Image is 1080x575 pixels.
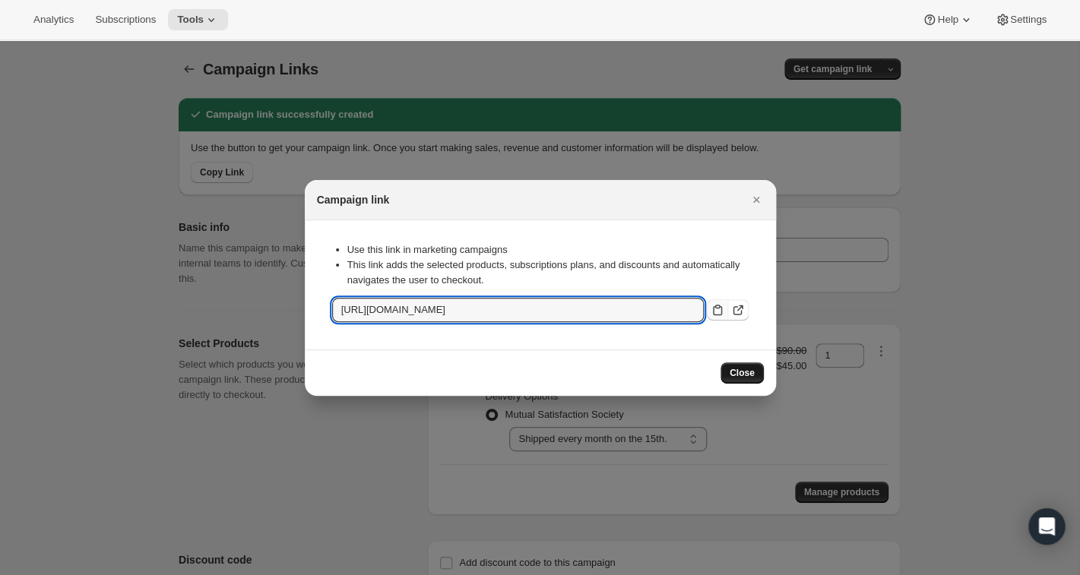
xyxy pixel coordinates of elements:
button: Settings [986,9,1056,30]
span: Close [730,367,755,379]
li: Use this link in marketing campaigns [347,242,749,257]
button: Close [746,189,767,210]
button: Tools [168,9,228,30]
span: Analytics [33,14,74,26]
li: This link adds the selected products, subscriptions plans, and discounts and automatically naviga... [347,257,749,288]
span: Tools [177,14,204,26]
h2: Campaign link [317,192,390,207]
div: Open Intercom Messenger [1028,508,1065,545]
button: Analytics [24,9,83,30]
button: Subscriptions [86,9,165,30]
span: Subscriptions [95,14,156,26]
span: Settings [1010,14,1047,26]
button: Help [913,9,982,30]
button: Close [721,362,764,384]
span: Help [937,14,958,26]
